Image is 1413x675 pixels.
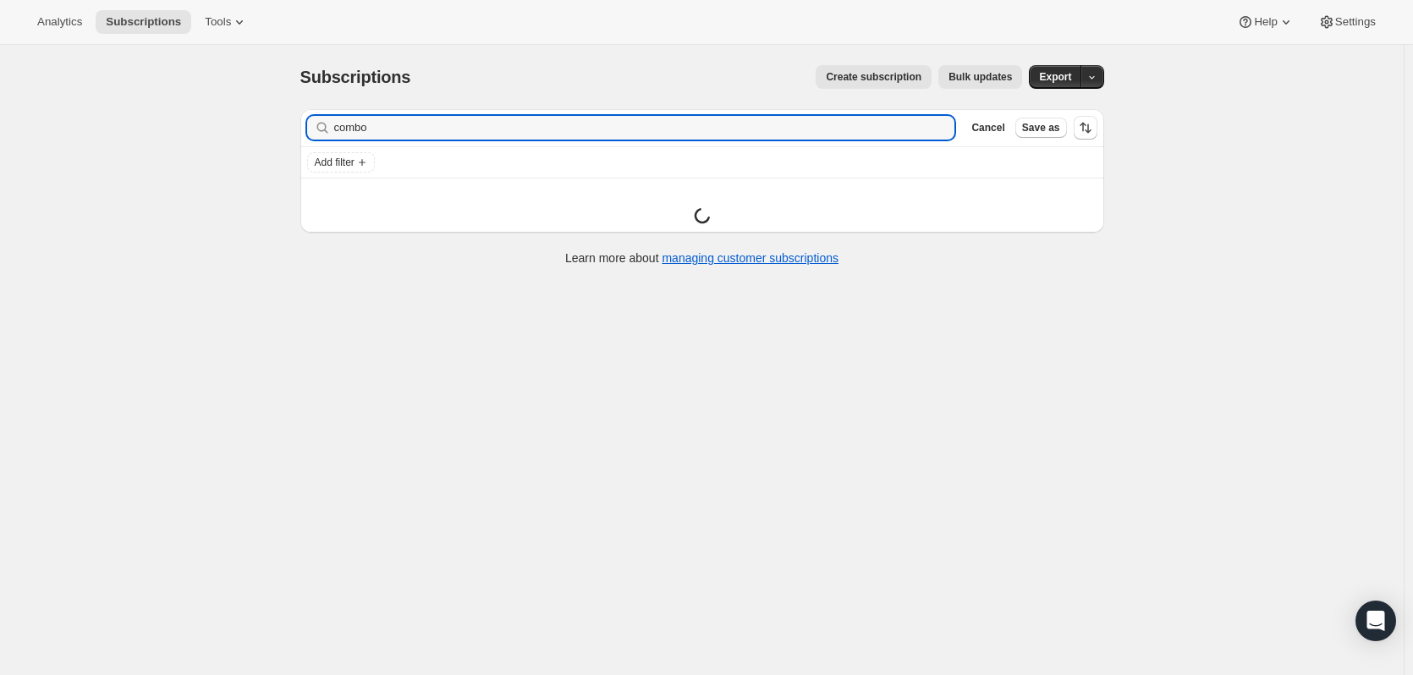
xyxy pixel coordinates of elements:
[1074,116,1097,140] button: Sort the results
[565,250,838,266] p: Learn more about
[1254,15,1277,29] span: Help
[662,251,838,265] a: managing customer subscriptions
[948,70,1012,84] span: Bulk updates
[106,15,181,29] span: Subscriptions
[1015,118,1067,138] button: Save as
[971,121,1004,134] span: Cancel
[334,116,955,140] input: Filter subscribers
[315,156,355,169] span: Add filter
[1355,601,1396,641] div: Open Intercom Messenger
[96,10,191,34] button: Subscriptions
[1022,121,1060,134] span: Save as
[195,10,258,34] button: Tools
[1335,15,1376,29] span: Settings
[205,15,231,29] span: Tools
[816,65,932,89] button: Create subscription
[1227,10,1304,34] button: Help
[1039,70,1071,84] span: Export
[938,65,1022,89] button: Bulk updates
[27,10,92,34] button: Analytics
[965,118,1011,138] button: Cancel
[307,152,375,173] button: Add filter
[1029,65,1081,89] button: Export
[1308,10,1386,34] button: Settings
[300,68,411,86] span: Subscriptions
[826,70,921,84] span: Create subscription
[37,15,82,29] span: Analytics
